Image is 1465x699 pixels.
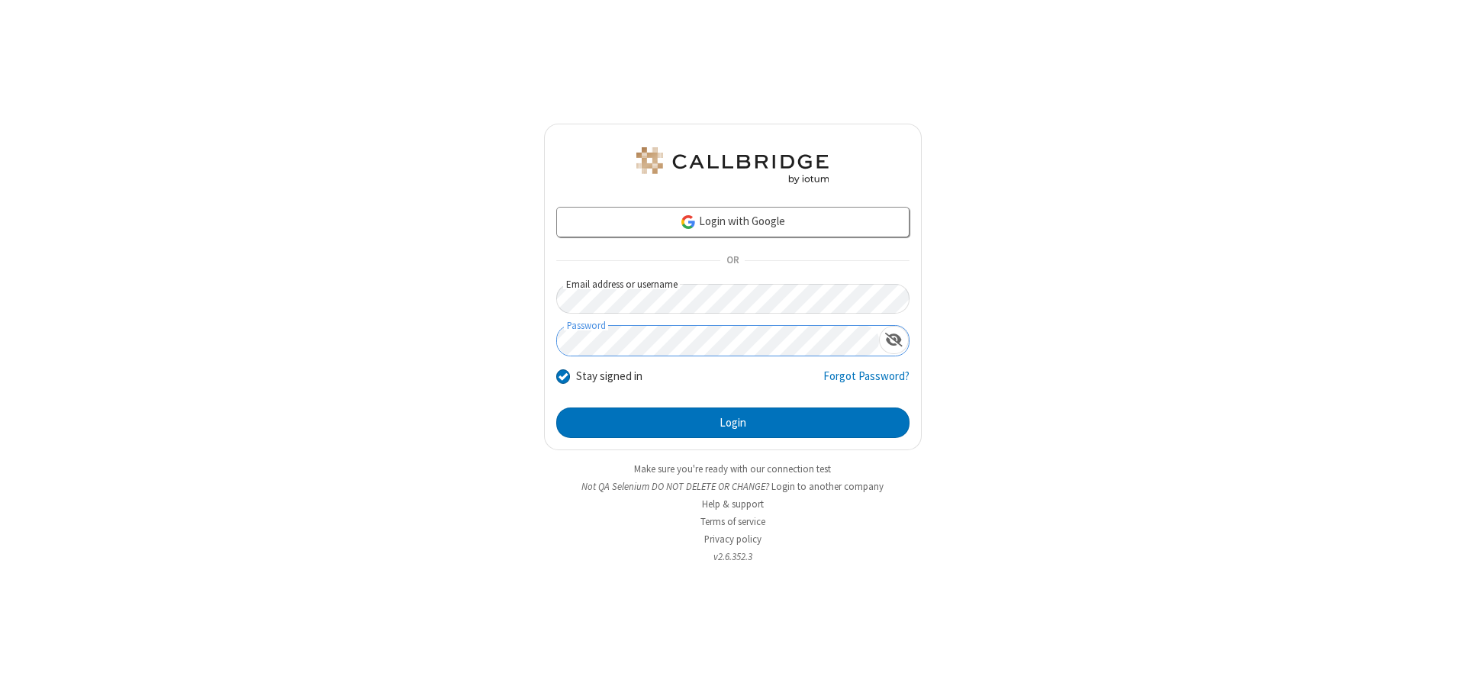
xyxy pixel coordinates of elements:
input: Email address or username [556,284,910,314]
button: Login to another company [771,479,884,494]
button: Login [556,407,910,438]
li: v2.6.352.3 [544,549,922,564]
img: google-icon.png [680,214,697,230]
a: Forgot Password? [823,368,910,397]
span: OR [720,250,745,272]
img: QA Selenium DO NOT DELETE OR CHANGE [633,147,832,184]
a: Login with Google [556,207,910,237]
label: Stay signed in [576,368,642,385]
li: Not QA Selenium DO NOT DELETE OR CHANGE? [544,479,922,494]
a: Make sure you're ready with our connection test [634,462,831,475]
a: Help & support [702,498,764,511]
a: Privacy policy [704,533,761,546]
input: Password [557,326,879,356]
div: Show password [879,326,909,354]
a: Terms of service [700,515,765,528]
